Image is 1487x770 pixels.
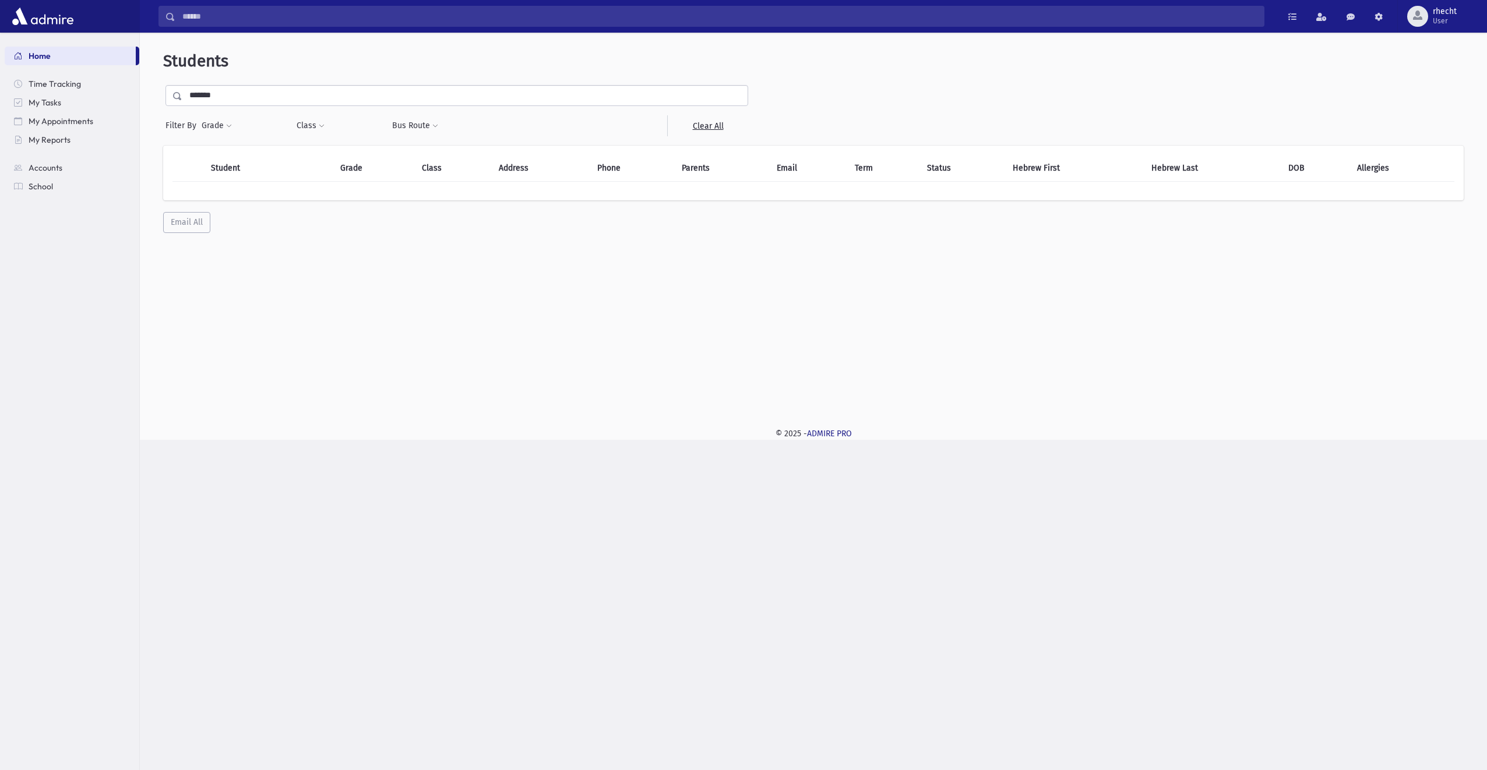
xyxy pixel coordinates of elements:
span: User [1433,16,1457,26]
img: AdmirePro [9,5,76,28]
span: My Tasks [29,97,61,108]
span: Filter By [165,119,201,132]
button: Grade [201,115,232,136]
th: Email [770,155,848,182]
th: Hebrew First [1006,155,1144,182]
span: rhecht [1433,7,1457,16]
a: ADMIRE PRO [807,429,852,439]
a: Home [5,47,136,65]
button: Bus Route [392,115,439,136]
span: My Reports [29,135,71,145]
th: Class [415,155,491,182]
span: School [29,181,53,192]
span: Students [163,51,228,70]
a: My Reports [5,130,139,149]
a: My Tasks [5,93,139,112]
a: My Appointments [5,112,139,130]
th: Hebrew Last [1144,155,1281,182]
a: Time Tracking [5,75,139,93]
th: Grade [333,155,415,182]
button: Email All [163,212,210,233]
th: DOB [1281,155,1350,182]
span: Home [29,51,51,61]
th: Student [204,155,301,182]
th: Allergies [1350,155,1454,182]
th: Term [848,155,920,182]
a: Accounts [5,158,139,177]
a: School [5,177,139,196]
span: My Appointments [29,116,93,126]
div: © 2025 - [158,428,1468,440]
th: Parents [675,155,770,182]
th: Phone [590,155,675,182]
span: Time Tracking [29,79,81,89]
a: Clear All [667,115,748,136]
th: Status [920,155,1006,182]
input: Search [175,6,1264,27]
span: Accounts [29,163,62,173]
button: Class [296,115,325,136]
th: Address [492,155,591,182]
